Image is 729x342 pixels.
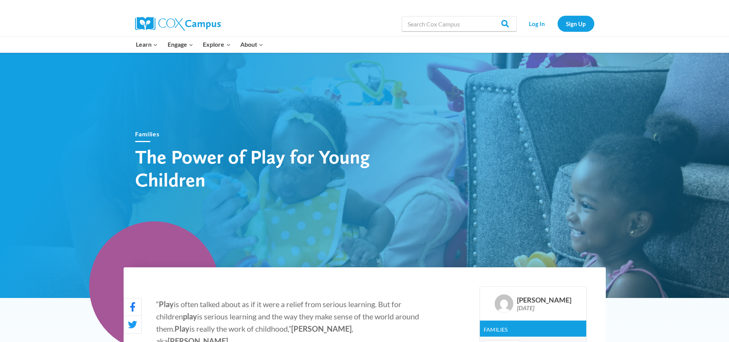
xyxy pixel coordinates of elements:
[240,39,263,49] span: About
[520,16,594,31] nav: Secondary Navigation
[168,39,193,49] span: Engage
[291,324,352,333] strong: [PERSON_NAME]
[175,324,189,333] strong: Play
[517,296,571,304] div: [PERSON_NAME]
[517,304,571,311] div: [DATE]
[484,326,508,333] a: Families
[203,39,230,49] span: Explore
[402,16,517,31] input: Search Cox Campus
[183,312,197,321] strong: play
[558,16,594,31] a: Sign Up
[136,39,158,49] span: Learn
[159,299,174,309] strong: Play
[135,17,221,31] img: Cox Campus
[131,36,268,52] nav: Primary Navigation
[520,16,554,31] a: Log In
[135,130,160,137] a: Families
[135,145,403,191] h1: The Power of Play for Young Children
